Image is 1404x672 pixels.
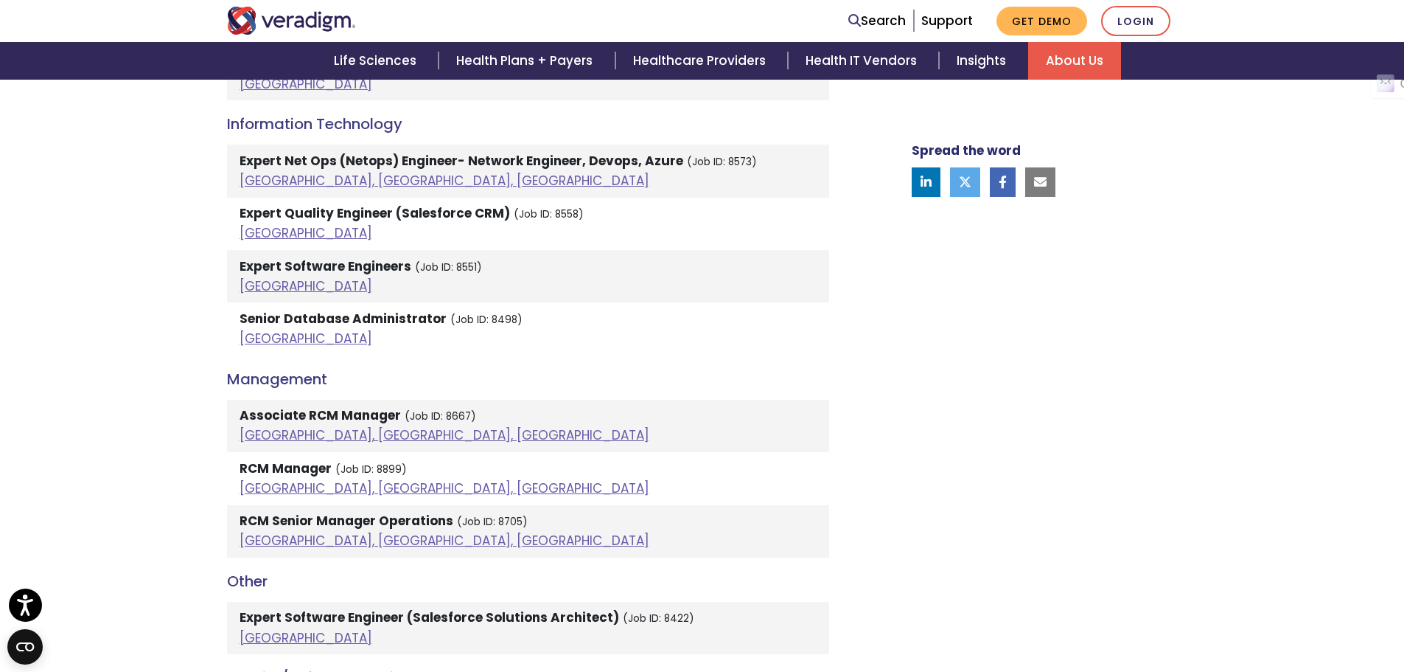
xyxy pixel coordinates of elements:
a: Login [1101,6,1170,36]
a: Life Sciences [316,42,439,80]
img: Veradigm logo [227,7,356,35]
small: (Job ID: 8498) [450,313,523,327]
a: Health IT Vendors [788,42,939,80]
a: Support [921,12,973,30]
strong: Expert Quality Engineer (Salesforce CRM) [240,204,510,222]
small: (Job ID: 8667) [405,409,476,423]
a: Get Demo [996,7,1087,35]
small: (Job ID: 8551) [415,260,482,274]
strong: Spread the word [912,142,1021,159]
small: (Job ID: 8422) [623,612,694,626]
strong: RCM Manager [240,460,332,477]
strong: Associate RCM Manager [240,406,401,424]
small: (Job ID: 8558) [514,207,584,221]
strong: Senior Database Administrator [240,310,447,328]
strong: Expert Net Ops (Netops) Engineer- Network Engineer, Devops, Azure [240,152,683,170]
strong: RCM Senior Manager Operations [240,512,453,530]
h4: Management [227,370,829,388]
a: Health Plans + Payers [439,42,615,80]
a: [GEOGRAPHIC_DATA], [GEOGRAPHIC_DATA], [GEOGRAPHIC_DATA] [240,172,649,190]
small: (Job ID: 8573) [687,155,757,169]
a: [GEOGRAPHIC_DATA] [240,75,372,93]
a: [GEOGRAPHIC_DATA], [GEOGRAPHIC_DATA], [GEOGRAPHIC_DATA] [240,479,649,497]
h4: Information Technology [227,115,829,133]
a: Insights [939,42,1028,80]
a: Search [848,11,906,31]
a: [GEOGRAPHIC_DATA], [GEOGRAPHIC_DATA], [GEOGRAPHIC_DATA] [240,532,649,550]
a: Healthcare Providers [615,42,788,80]
button: Open CMP widget [7,629,43,665]
a: [GEOGRAPHIC_DATA], [GEOGRAPHIC_DATA], [GEOGRAPHIC_DATA] [240,426,649,444]
small: (Job ID: 8899) [335,463,407,477]
strong: Expert Software Engineers [240,257,411,275]
a: [GEOGRAPHIC_DATA] [240,330,372,347]
a: About Us [1028,42,1121,80]
h4: Other [227,572,829,590]
strong: Expert Software Engineer (Salesforce Solutions Architect) [240,609,619,626]
a: [GEOGRAPHIC_DATA] [240,629,372,647]
a: [GEOGRAPHIC_DATA] [240,224,372,242]
a: [GEOGRAPHIC_DATA] [240,277,372,295]
small: (Job ID: 8705) [457,515,528,529]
